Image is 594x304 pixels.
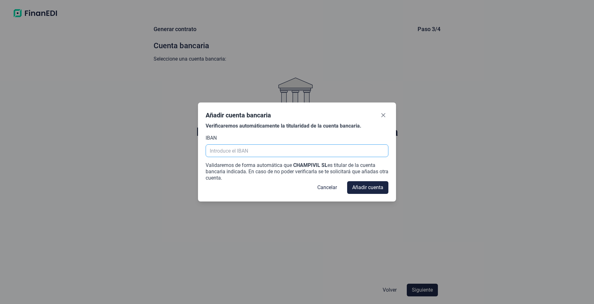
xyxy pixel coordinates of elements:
span: Cancelar [317,184,337,191]
span: CHAMPIVIL SL [293,162,327,168]
div: Verificaremos automáticamente la titularidad de la cuenta bancaria. [206,123,388,129]
label: IBAN [206,134,217,142]
span: Añadir cuenta [352,184,383,191]
button: Añadir cuenta [347,181,388,194]
div: Añadir cuenta bancaria [206,111,271,120]
button: Cancelar [312,181,342,194]
input: Introduce el IBAN [206,144,388,157]
button: Close [378,110,388,120]
div: Validaremos de forma automática que es titular de la cuenta bancaria indicada. En caso de no pode... [206,162,388,181]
